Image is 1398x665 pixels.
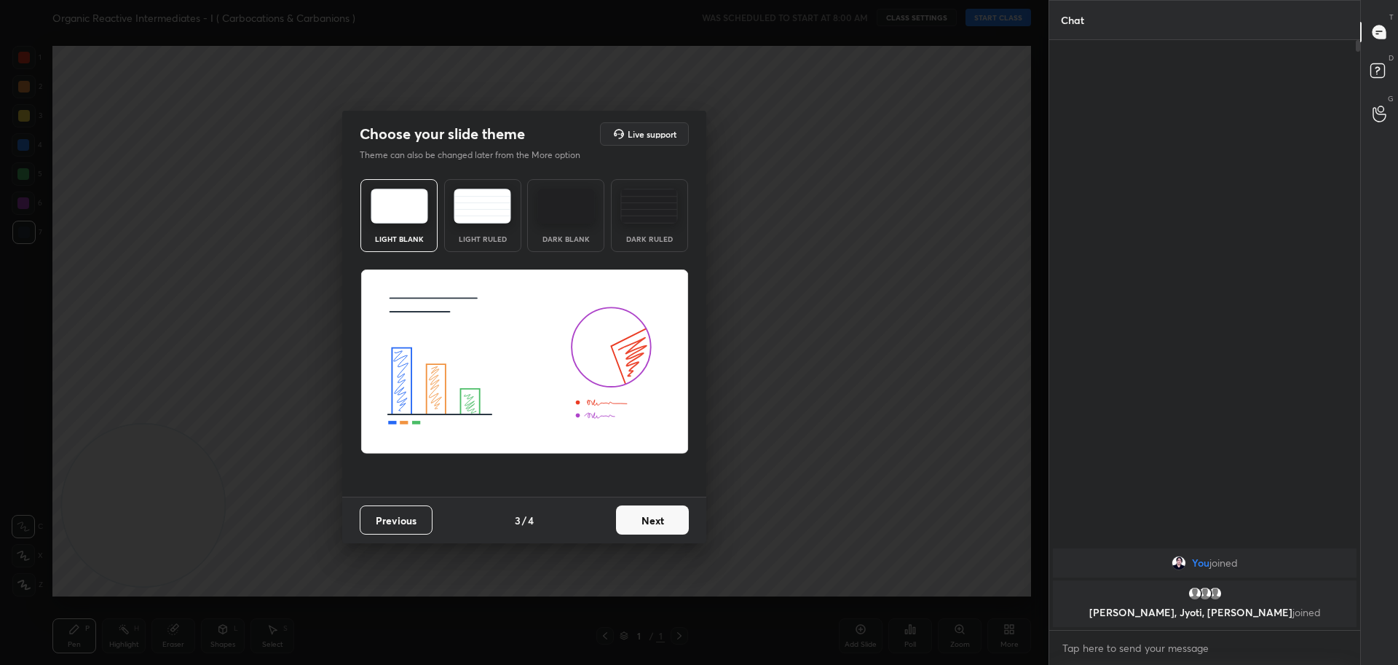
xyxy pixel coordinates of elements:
span: joined [1292,605,1321,619]
div: grid [1049,546,1360,630]
img: darkTheme.f0cc69e5.svg [537,189,595,224]
p: G [1388,93,1394,104]
img: f09d9dab4b74436fa4823a0cd67107e0.jpg [1172,556,1186,570]
div: Dark Ruled [620,235,679,243]
p: T [1389,12,1394,23]
button: Next [616,505,689,535]
div: Light Blank [370,235,428,243]
p: [PERSON_NAME], Jyoti, [PERSON_NAME] [1062,607,1348,618]
p: Chat [1049,1,1096,39]
img: lightRuledTheme.5fabf969.svg [454,189,511,224]
img: darkRuledTheme.de295e13.svg [620,189,678,224]
span: joined [1209,557,1238,569]
span: You [1192,557,1209,569]
button: Previous [360,505,433,535]
p: D [1389,52,1394,63]
div: Light Ruled [454,235,512,243]
h5: Live support [628,130,676,138]
img: default.png [1198,586,1212,601]
img: lightTheme.e5ed3b09.svg [371,189,428,224]
h2: Choose your slide theme [360,125,525,143]
h4: 4 [528,513,534,528]
img: default.png [1208,586,1223,601]
img: default.png [1188,586,1202,601]
img: lightThemeBanner.fbc32fad.svg [360,269,689,455]
p: Theme can also be changed later from the More option [360,149,596,162]
h4: 3 [515,513,521,528]
h4: / [522,513,526,528]
div: Dark Blank [537,235,595,243]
